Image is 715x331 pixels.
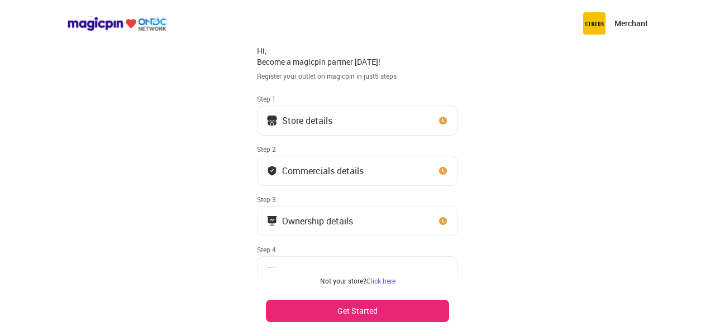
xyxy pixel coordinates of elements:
div: Commercials details [282,168,364,174]
a: Click here [366,276,395,285]
img: commercials_icon.983f7837.svg [266,215,278,227]
div: Step 2 [257,145,458,153]
div: Register your outlet on magicpin in just 5 steps [257,71,458,81]
button: Bank Details [257,256,458,286]
p: Merchant [614,18,648,29]
img: ondc-logo-new-small.8a59708e.svg [67,16,166,31]
img: clock_icon_new.67dbf243.svg [437,266,449,277]
img: ownership_icon.37569ceb.svg [266,266,278,277]
img: clock_icon_new.67dbf243.svg [437,215,449,227]
div: Step 4 [257,245,458,254]
div: Store details [282,118,332,123]
img: storeIcon.9b1f7264.svg [266,115,278,126]
img: bank_details_tick.fdc3558c.svg [266,165,278,176]
button: Get Started [266,300,449,322]
button: Store details [257,105,458,136]
img: clock_icon_new.67dbf243.svg [437,115,449,126]
div: Hi, Become a magicpin partner [DATE]! [257,45,458,67]
div: Ownership details [282,218,353,224]
button: Ownership details [257,206,458,236]
img: clock_icon_new.67dbf243.svg [437,165,449,176]
span: Not your store? [320,276,366,285]
div: Step 1 [257,94,458,103]
div: Step 3 [257,195,458,204]
img: circus.b677b59b.png [583,12,606,35]
button: Commercials details [257,156,458,186]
